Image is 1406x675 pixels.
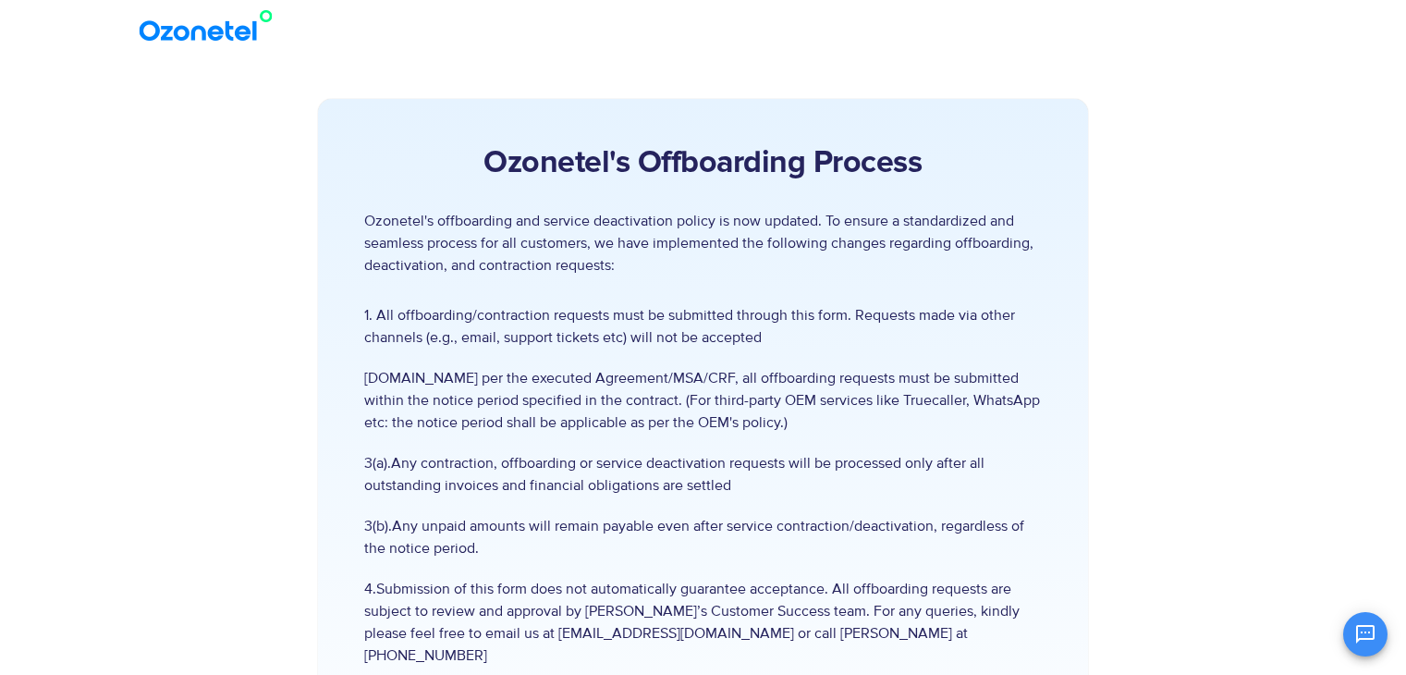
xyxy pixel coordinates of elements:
span: 3(a).Any contraction, offboarding or service deactivation requests will be processed only after a... [364,452,1042,497]
span: 1. All offboarding/contraction requests must be submitted through this form. Requests made via ot... [364,304,1042,349]
span: [DOMAIN_NAME] per the executed Agreement/MSA/CRF, all offboarding requests must be submitted with... [364,367,1042,434]
button: Open chat [1343,612,1388,657]
h2: Ozonetel's Offboarding Process [364,145,1042,182]
span: 4.Submission of this form does not automatically guarantee acceptance. All offboarding requests a... [364,578,1042,667]
p: Ozonetel's offboarding and service deactivation policy is now updated. To ensure a standardized a... [364,210,1042,276]
span: 3(b).Any unpaid amounts will remain payable even after service contraction/deactivation, regardle... [364,515,1042,559]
